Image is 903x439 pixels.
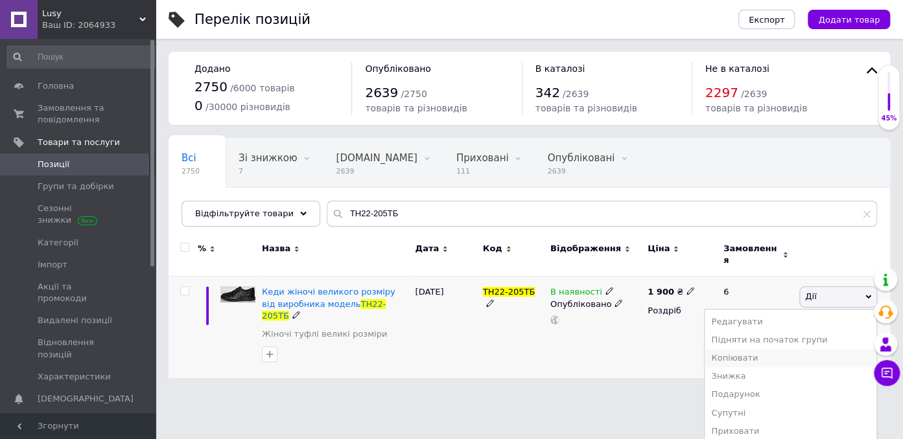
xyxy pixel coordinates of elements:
[38,393,134,405] span: [DEMOGRAPHIC_DATA]
[38,237,78,249] span: Категорії
[550,287,602,300] span: В наявності
[230,83,294,93] span: / 6000 товарів
[705,63,769,74] span: Не в каталозі
[38,203,120,226] span: Сезонні знижки
[42,8,139,19] span: Lusy
[818,15,880,25] span: Додати товар
[705,331,876,349] li: Підняти на початок групи
[705,385,876,403] li: Подарунок
[239,152,297,164] span: Зі знижкою
[262,328,387,340] a: Жіночі туфлі великі розміри
[547,152,615,164] span: Опубліковані
[262,299,386,321] span: ТН22-205ТБ
[194,79,228,95] span: 2750
[182,152,196,164] span: Всі
[262,287,395,320] a: Кеди жіночі великого розміру від виробника модельТН22-205ТБ
[195,208,294,218] span: Відфільтруйте товари
[705,85,738,100] span: 2297
[38,337,120,360] span: Відновлення позицій
[874,360,900,386] button: Чат з покупцем
[550,298,641,310] div: Опубліковано
[38,137,120,148] span: Товари та послуги
[182,166,200,176] span: 2750
[563,89,589,99] span: / 2639
[878,114,899,123] div: 45%
[194,63,230,74] span: Додано
[415,243,439,254] span: Дата
[38,159,69,170] span: Позиції
[705,313,876,331] li: Редагувати
[239,166,297,176] span: 7
[547,166,615,176] span: 2639
[38,102,120,126] span: Замовлення та повідомлення
[194,13,311,27] div: Перелік позицій
[648,305,712,317] div: Роздріб
[194,98,203,113] span: 0
[741,89,767,99] span: / 2639
[365,63,431,74] span: Опубліковано
[483,243,502,254] span: Код
[182,201,221,213] span: Вітрина
[483,287,535,297] span: ТН22-205ТБ
[535,103,637,113] span: товарів та різновидів
[412,276,479,378] div: [DATE]
[336,166,417,176] span: 2639
[38,80,74,92] span: Головна
[6,45,159,69] input: Пошук
[38,259,67,271] span: Імпорт
[648,287,674,297] b: 1 900
[42,19,156,31] div: Ваш ID: 2064933
[648,286,695,298] div: ₴
[738,10,795,29] button: Експорт
[805,291,816,301] span: Дії
[723,243,779,266] span: Замовлення
[401,89,427,99] span: / 2750
[456,166,509,176] span: 111
[38,371,111,383] span: Характеристики
[38,181,114,192] span: Групи та добірки
[205,102,290,112] span: / 30000 різновидів
[705,103,807,113] span: товарів та різновидів
[535,63,585,74] span: В каталозі
[262,287,395,308] span: Кеди жіночі великого розміру від виробника модель
[808,10,890,29] button: Додати товар
[38,281,120,304] span: Акції та промокоди
[705,367,876,385] li: Знижка
[198,243,206,254] span: %
[716,276,796,378] div: 6
[749,15,785,25] span: Експорт
[705,404,876,422] li: Супутні
[336,152,417,164] span: [DOMAIN_NAME]
[550,243,621,254] span: Відображення
[327,201,877,227] input: Пошук по назві позиції, артикулу і пошуковим запитам
[456,152,509,164] span: Приховані
[365,85,398,100] span: 2639
[38,315,112,326] span: Видалені позиції
[220,286,255,302] img: Кеды женские большого размера от производителя модель ТН22-205ТБ
[705,349,876,367] li: Копіювати
[365,103,467,113] span: товарів та різновидів
[262,243,290,254] span: Назва
[648,243,670,254] span: Ціна
[535,85,560,100] span: 342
